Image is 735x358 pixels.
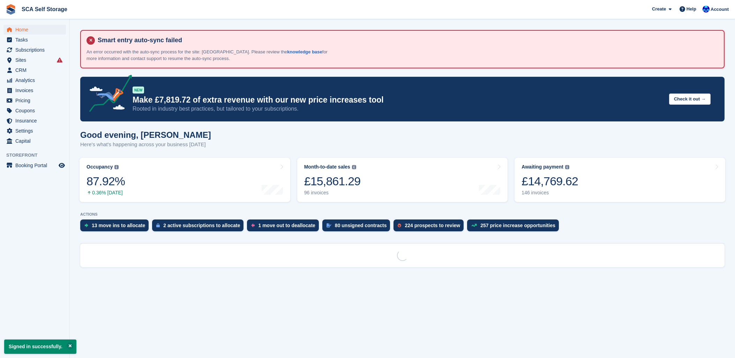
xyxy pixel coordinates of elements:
[3,65,66,75] a: menu
[95,36,718,44] h4: Smart entry auto-sync failed
[711,6,729,13] span: Account
[87,190,125,196] div: 0.36% [DATE]
[80,141,211,149] p: Here's what's happening across your business [DATE]
[258,223,315,228] div: 1 move out to deallocate
[15,75,57,85] span: Analytics
[304,174,361,188] div: £15,861.29
[87,174,125,188] div: 87.92%
[152,219,247,235] a: 2 active subscriptions to allocate
[15,116,57,126] span: Insurance
[15,25,57,35] span: Home
[669,94,711,105] button: Check it out →
[565,165,569,169] img: icon-info-grey-7440780725fd019a000dd9b08b2336e03edf1995a4989e88bcd33f0948082b44.svg
[522,174,578,188] div: £14,769.62
[163,223,240,228] div: 2 active subscriptions to allocate
[84,223,88,228] img: move_ins_to_allocate_icon-fdf77a2bb77ea45bf5b3d319d69a93e2d87916cf1d5bf7949dd705db3b84f3ca.svg
[3,136,66,146] a: menu
[3,106,66,115] a: menu
[87,164,113,170] div: Occupancy
[80,219,152,235] a: 13 move ins to allocate
[522,164,563,170] div: Awaiting payment
[687,6,696,13] span: Help
[322,219,394,235] a: 80 unsigned contracts
[15,65,57,75] span: CRM
[156,223,160,228] img: active_subscription_to_allocate_icon-d502201f5373d7db506a760aba3b589e785aa758c864c3986d89f69b8ff3...
[19,3,70,15] a: SCA Self Storage
[480,223,555,228] div: 257 price increase opportunities
[133,95,663,105] p: Make £7,819.72 of extra revenue with our new price increases tool
[15,106,57,115] span: Coupons
[15,126,57,136] span: Settings
[15,85,57,95] span: Invoices
[471,224,477,227] img: price_increase_opportunities-93ffe204e8149a01c8c9dc8f82e8f89637d9d84a8eef4429ea346261dce0b2c0.svg
[703,6,710,13] img: Kelly Neesham
[80,158,290,202] a: Occupancy 87.92% 0.36% [DATE]
[114,165,119,169] img: icon-info-grey-7440780725fd019a000dd9b08b2336e03edf1995a4989e88bcd33f0948082b44.svg
[515,158,725,202] a: Awaiting payment £14,769.62 146 invoices
[304,164,350,170] div: Month-to-date sales
[15,55,57,65] span: Sites
[133,87,144,94] div: NEW
[80,212,725,217] p: ACTIONS
[304,190,361,196] div: 96 invoices
[522,190,578,196] div: 146 invoices
[92,223,145,228] div: 13 move ins to allocate
[398,223,401,228] img: prospect-51fa495bee0391a8d652442698ab0144808aea92771e9ea1ae160a38d050c398.svg
[3,55,66,65] a: menu
[80,130,211,140] h1: Good evening, [PERSON_NAME]
[15,161,57,170] span: Booking Portal
[3,45,66,55] a: menu
[652,6,666,13] span: Create
[15,136,57,146] span: Capital
[4,340,76,354] p: Signed in successfully.
[15,96,57,105] span: Pricing
[335,223,387,228] div: 80 unsigned contracts
[393,219,467,235] a: 224 prospects to review
[287,49,322,54] a: knowledge base
[251,223,255,228] img: move_outs_to_deallocate_icon-f764333ba52eb49d3ac5e1228854f67142a1ed5810a6f6cc68b1a99e826820c5.svg
[3,161,66,170] a: menu
[3,126,66,136] a: menu
[3,25,66,35] a: menu
[6,152,69,159] span: Storefront
[3,35,66,45] a: menu
[297,158,508,202] a: Month-to-date sales £15,861.29 96 invoices
[83,75,132,114] img: price-adjustments-announcement-icon-8257ccfd72463d97f412b2fc003d46551f7dbcb40ab6d574587a9cd5c0d94...
[15,35,57,45] span: Tasks
[3,75,66,85] a: menu
[247,219,322,235] a: 1 move out to deallocate
[3,85,66,95] a: menu
[405,223,460,228] div: 224 prospects to review
[352,165,356,169] img: icon-info-grey-7440780725fd019a000dd9b08b2336e03edf1995a4989e88bcd33f0948082b44.svg
[87,49,331,62] p: An error occurred with the auto-sync process for the site: [GEOGRAPHIC_DATA]. Please review the f...
[3,116,66,126] a: menu
[133,105,663,113] p: Rooted in industry best practices, but tailored to your subscriptions.
[467,219,562,235] a: 257 price increase opportunities
[58,161,66,170] a: Preview store
[3,96,66,105] a: menu
[6,4,16,15] img: stora-icon-8386f47178a22dfd0bd8f6a31ec36ba5ce8667c1dd55bd0f319d3a0aa187defe.svg
[15,45,57,55] span: Subscriptions
[57,57,62,63] i: Smart entry sync failures have occurred
[327,223,331,228] img: contract_signature_icon-13c848040528278c33f63329250d36e43548de30e8caae1d1a13099fd9432cc5.svg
